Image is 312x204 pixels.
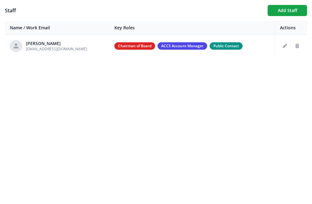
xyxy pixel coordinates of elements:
span: ACCS Account Manager [158,42,207,50]
span: Chairman of Board [114,42,155,50]
th: Actions [275,21,307,35]
button: Edit staff [280,41,290,51]
span: [EMAIL_ADDRESS][DOMAIN_NAME] [26,46,87,52]
span: Public Contact [210,42,243,50]
button: Delete staff [292,41,302,51]
h1: Staff [5,7,263,14]
th: Key Roles [109,21,275,35]
div: [PERSON_NAME] [26,40,87,47]
th: Name / Work Email [5,21,109,35]
button: Add Staff [268,5,307,16]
